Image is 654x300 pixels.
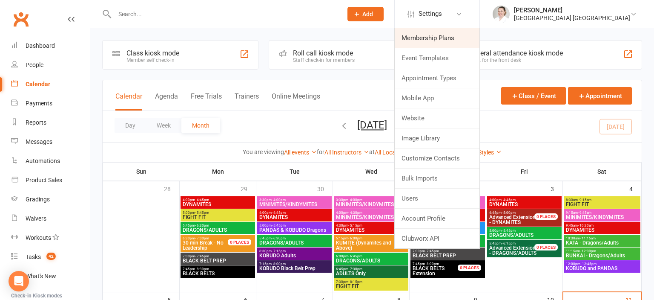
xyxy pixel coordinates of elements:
[336,240,407,250] span: KUMITE (Dynamites and Above)
[11,248,90,267] a: Tasks 42
[489,211,545,215] span: 4:45pm
[293,49,355,57] div: Roll call kiosk mode
[235,92,259,111] button: Trainers
[395,149,479,168] a: Customize Contacts
[259,253,330,258] span: KOBUDO Adults
[470,149,502,156] a: All Styles
[502,229,516,233] span: - 5:45pm
[26,234,51,241] div: Workouts
[146,118,181,133] button: Week
[474,181,486,195] div: 2
[26,42,55,49] div: Dashboard
[182,236,238,240] span: 6:30pm
[164,181,179,195] div: 28
[26,81,50,87] div: Calendar
[502,211,516,215] span: - 5:00pm
[26,253,41,260] div: Tasks
[26,215,46,222] div: Waivers
[578,211,591,215] span: - 9:45am
[489,215,545,225] span: - DYNAMITES
[348,224,362,227] span: - 5:15pm
[395,28,479,48] a: Membership Plans
[11,94,90,113] a: Payments
[395,189,479,208] a: Users
[578,198,591,202] span: - 9:15am
[11,55,90,75] a: People
[155,92,178,111] button: Agenda
[565,198,639,202] span: 8:30am
[26,61,43,68] div: People
[115,92,142,111] button: Calendar
[333,163,410,181] th: Wed
[395,108,479,128] a: Website
[336,202,407,207] span: MINIMITES/KINDYMITES
[489,245,536,251] span: Advanced Extension
[256,163,333,181] th: Tue
[126,57,179,63] div: Member self check-in
[195,224,209,227] span: - 6:30pm
[578,224,594,227] span: - 10:30am
[412,266,468,276] span: Extension
[514,14,630,22] div: [GEOGRAPHIC_DATA] [GEOGRAPHIC_DATA]
[369,149,375,155] strong: at
[375,149,416,156] a: All Locations
[565,202,639,207] span: FIGHT FIT
[195,267,209,271] span: - 8:30pm
[272,92,320,111] button: Online Meetings
[272,262,286,266] span: - 8:00pm
[259,198,330,202] span: 3:30pm
[347,7,384,21] button: Add
[336,267,407,271] span: 6:45pm
[336,224,407,227] span: 4:30pm
[336,236,407,240] span: 5:15pm
[259,249,330,253] span: 6:30pm
[565,266,639,271] span: KOBUDO and PANDAS
[412,262,468,266] span: 7:45pm
[26,100,52,107] div: Payments
[534,244,558,250] div: 0 PLACES
[348,236,362,240] span: - 6:00pm
[182,227,253,233] span: DRAGONS/ADULTS
[336,198,407,202] span: 3:30pm
[336,258,407,263] span: DRAGONS/ADULTS
[115,118,146,133] button: Day
[468,57,563,63] div: Great for the front desk
[259,240,330,245] span: DRAGONS/ADULTS
[565,262,639,266] span: 12:00pm
[180,163,256,181] th: Mon
[26,157,60,164] div: Automations
[468,49,563,57] div: General attendance kiosk mode
[489,242,545,245] span: 5:45pm
[563,163,642,181] th: Sat
[182,254,253,258] span: 7:00pm
[243,149,284,155] strong: You are viewing
[395,68,479,88] a: Appointment Types
[183,240,224,246] span: 30 min Break - No
[502,242,516,245] span: - 6:15pm
[565,211,639,215] span: 9:15am
[26,196,50,203] div: Gradings
[534,213,558,220] div: 0 PLACES
[191,92,222,111] button: Free Trials
[357,119,387,131] button: [DATE]
[46,253,56,260] span: 42
[11,209,90,228] a: Waivers
[489,229,560,233] span: 5:00pm
[489,198,560,202] span: 4:00pm
[514,6,630,14] div: [PERSON_NAME]
[425,262,439,266] span: - 8:00pm
[348,254,362,258] span: - 6:45pm
[272,236,286,240] span: - 6:30pm
[11,190,90,209] a: Gradings
[259,202,330,207] span: MINIMITES/KINDYMITES
[182,224,253,227] span: 5:45pm
[272,211,286,215] span: - 4:45pm
[272,249,286,253] span: - 7:15pm
[458,265,481,271] div: 0 PLACES
[182,271,253,276] span: BLACK BELTS
[26,119,46,126] div: Reports
[259,262,330,266] span: 7:15pm
[336,271,407,276] span: ADULTS Only
[9,271,29,291] div: Open Intercom Messenger
[565,253,639,258] span: BUNKAI - Dragons/Adults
